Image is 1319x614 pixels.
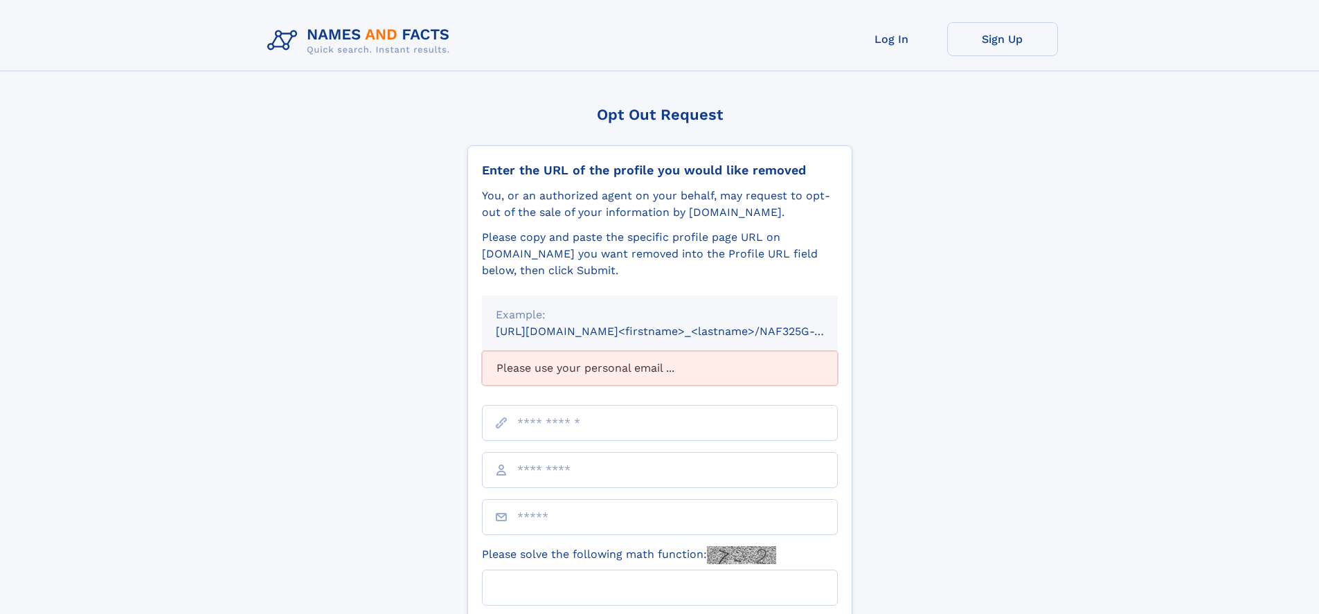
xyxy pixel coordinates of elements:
div: You, or an authorized agent on your behalf, may request to opt-out of the sale of your informatio... [482,188,838,221]
a: Sign Up [947,22,1058,56]
div: Opt Out Request [467,106,852,123]
div: Example: [496,307,824,323]
img: Logo Names and Facts [262,22,461,60]
small: [URL][DOMAIN_NAME]<firstname>_<lastname>/NAF325G-xxxxxxxx [496,325,864,338]
div: Please copy and paste the specific profile page URL on [DOMAIN_NAME] you want removed into the Pr... [482,229,838,279]
a: Log In [836,22,947,56]
div: Enter the URL of the profile you would like removed [482,163,838,178]
label: Please solve the following math function: [482,546,776,564]
div: Please use your personal email ... [482,351,838,386]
